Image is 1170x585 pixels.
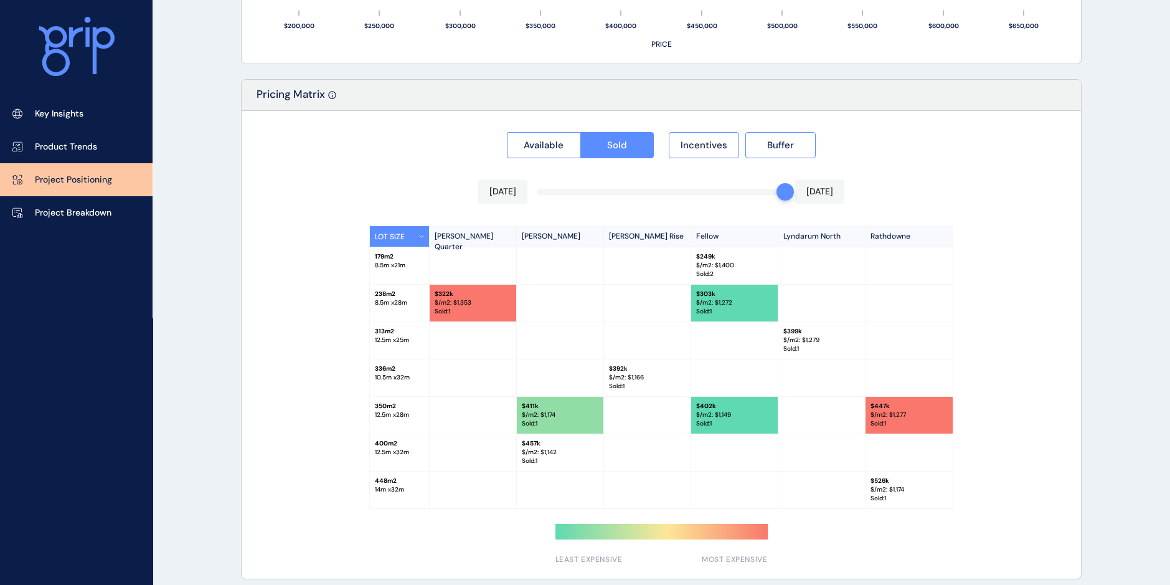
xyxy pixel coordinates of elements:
p: $ 447k [870,402,948,411]
p: [PERSON_NAME] [517,226,604,247]
span: Buffer [767,139,794,151]
p: 238 m2 [375,290,424,298]
text: $500,000 [767,22,798,30]
p: $ 399k [783,327,860,336]
button: Sold [580,132,654,158]
p: Sold : 1 [522,457,598,465]
p: 400 m2 [375,439,424,448]
p: Rathdowne [866,226,953,247]
text: $350,000 [526,22,555,30]
p: Fellow [691,226,778,247]
p: Sold : 1 [783,345,860,353]
p: $/m2: $ 1,279 [783,336,860,345]
p: $/m2: $ 1,142 [522,448,598,457]
span: Sold [607,139,627,151]
p: $ 402k [696,402,773,411]
button: Incentives [669,132,739,158]
p: Sold : 1 [522,419,598,428]
p: $/m2: $ 1,272 [696,298,773,307]
p: Sold : 1 [870,494,948,503]
p: $ 526k [870,477,948,485]
span: MOST EXPENSIVE [702,554,767,565]
p: Project Breakdown [35,207,111,219]
p: [DATE] [489,186,516,198]
text: $450,000 [687,22,717,30]
p: Sold : 1 [696,307,773,316]
p: $/m2: $ 1,149 [696,411,773,419]
text: $250,000 [364,22,394,30]
text: $650,000 [1009,22,1039,30]
p: 336 m2 [375,364,424,373]
text: $200,000 [284,22,314,30]
p: 179 m2 [375,252,424,261]
p: 14 m x 32 m [375,485,424,494]
p: $ 457k [522,439,598,448]
text: $550,000 [847,22,877,30]
p: Sold : 2 [696,270,773,278]
text: $400,000 [605,22,636,30]
p: $ 322k [435,290,511,298]
p: 350 m2 [375,402,424,411]
span: Available [524,139,564,151]
p: [PERSON_NAME] Quarter [430,226,517,247]
text: $600,000 [928,22,959,30]
text: PRICE [651,39,672,49]
p: Sold : 1 [870,419,948,428]
span: LEAST EXPENSIVE [555,554,623,565]
p: [PERSON_NAME] Rise [604,226,691,247]
p: Pricing Matrix [257,87,325,110]
p: $/m2: $ 1,277 [870,411,948,419]
p: 12.5 m x 28 m [375,411,424,419]
p: 8.5 m x 28 m [375,298,424,307]
p: Sold : 1 [696,419,773,428]
p: $/m2: $ 1,174 [870,485,948,494]
p: $ 392k [609,364,686,373]
p: 12.5 m x 25 m [375,336,424,345]
p: 313 m2 [375,327,424,336]
p: Product Trends [35,141,97,153]
p: Lyndarum North [778,226,866,247]
p: Sold : 1 [435,307,511,316]
p: $/m2: $ 1,353 [435,298,511,307]
text: $300,000 [445,22,476,30]
p: Sold : 1 [609,382,686,391]
p: $ 303k [696,290,773,298]
span: Incentives [681,139,727,151]
p: Key Insights [35,108,83,120]
p: $ 411k [522,402,598,411]
button: Buffer [745,132,816,158]
p: [DATE] [806,186,833,198]
p: $/m2: $ 1,400 [696,261,773,270]
p: 12.5 m x 32 m [375,448,424,457]
button: Available [507,132,580,158]
p: $/m2: $ 1,166 [609,373,686,382]
button: LOT SIZE [370,226,430,247]
p: Project Positioning [35,174,112,186]
p: $ 249k [696,252,773,261]
p: 8.5 m x 21 m [375,261,424,270]
p: $/m2: $ 1,174 [522,411,598,419]
p: 448 m2 [375,477,424,485]
p: 10.5 m x 32 m [375,373,424,382]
